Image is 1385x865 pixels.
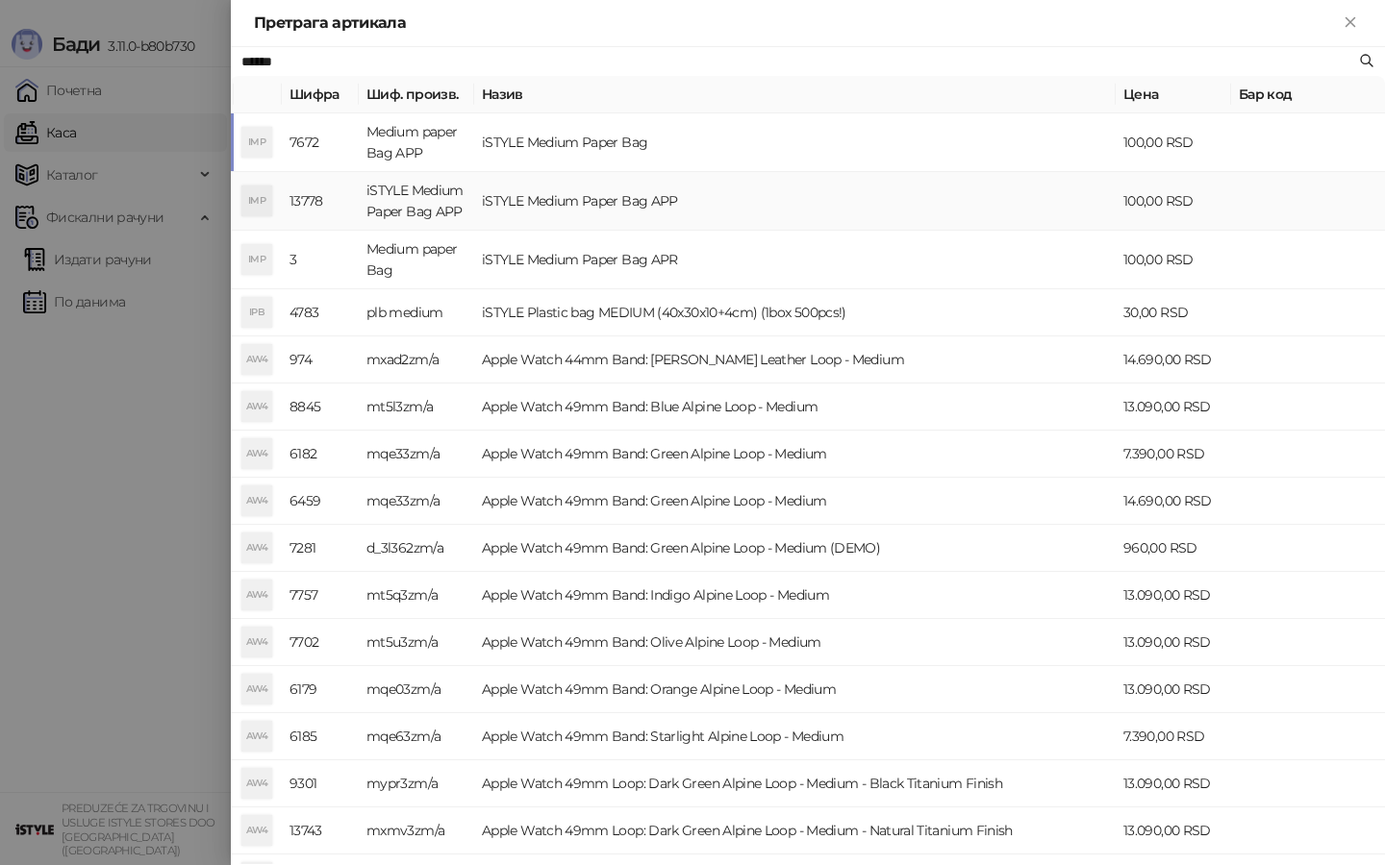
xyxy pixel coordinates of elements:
div: AW4 [241,391,272,422]
td: 13778 [282,172,359,231]
td: mt5l3zm/a [359,383,474,431]
td: iSTYLE Medium Paper Bag APR [474,231,1116,289]
td: 7.390,00 RSD [1116,431,1231,478]
td: Apple Watch 49mm Loop: Dark Green Alpine Loop - Medium - Natural Titanium Finish [474,807,1116,854]
td: Apple Watch 49mm Band: Green Alpine Loop - Medium (DEMO) [474,525,1116,572]
td: plb medium [359,289,474,336]
div: AW4 [241,815,272,846]
div: IPB [241,297,272,328]
td: Apple Watch 44mm Band: [PERSON_NAME] Leather Loop - Medium [474,336,1116,383]
td: iSTYLE Medium Paper Bag [474,113,1116,172]
div: IMP [241,185,272,216]
td: Apple Watch 49mm Band: Blue Alpine Loop - Medium [474,383,1116,431]
td: 13.090,00 RSD [1116,807,1231,854]
th: Бар код [1231,76,1385,113]
td: 960,00 RSD [1116,525,1231,572]
td: Medium paper Bag APP [359,113,474,172]
td: 13.090,00 RSD [1116,383,1231,431]
td: 9301 [282,760,359,807]
td: 14.690,00 RSD [1116,336,1231,383]
td: 8845 [282,383,359,431]
td: Apple Watch 49mm Band: Starlight Alpine Loop - Medium [474,713,1116,760]
div: AW4 [241,438,272,469]
td: Apple Watch 49mm Band: Green Alpine Loop - Medium [474,478,1116,525]
td: 30,00 RSD [1116,289,1231,336]
button: Close [1339,12,1362,35]
td: mqe03zm/a [359,666,474,713]
th: Шиф. произв. [359,76,474,113]
td: 100,00 RSD [1116,172,1231,231]
div: AW4 [241,768,272,799]
div: AW4 [241,580,272,610]
div: AW4 [241,532,272,563]
div: AW4 [241,627,272,657]
td: iSTYLE Medium Paper Bag APP [474,172,1116,231]
div: IMP [241,244,272,275]
th: Цена [1116,76,1231,113]
td: 6459 [282,478,359,525]
th: Шифра [282,76,359,113]
td: 974 [282,336,359,383]
td: 7281 [282,525,359,572]
td: 13.090,00 RSD [1116,619,1231,666]
td: 13.090,00 RSD [1116,666,1231,713]
td: 6182 [282,431,359,478]
td: Apple Watch 49mm Band: Orange Alpine Loop - Medium [474,666,1116,713]
td: 7702 [282,619,359,666]
td: 7757 [282,572,359,619]
td: mqe63zm/a [359,713,474,760]
td: mt5u3zm/a [359,619,474,666]
div: IMP [241,127,272,158]
td: mqe33zm/a [359,478,474,525]
td: 100,00 RSD [1116,231,1231,289]
th: Назив [474,76,1116,113]
td: Apple Watch 49mm Loop: Dark Green Alpine Loop - Medium - Black Titanium Finish [474,760,1116,807]
td: 7.390,00 RSD [1116,713,1231,760]
div: AW4 [241,485,272,516]
td: Apple Watch 49mm Band: Olive Alpine Loop - Medium [474,619,1116,666]
td: mxmv3zm/a [359,807,474,854]
td: 13.090,00 RSD [1116,572,1231,619]
td: 6185 [282,713,359,760]
td: Medium paper Bag [359,231,474,289]
td: 6179 [282,666,359,713]
td: iSTYLE Medium Paper Bag APP [359,172,474,231]
div: AW4 [241,721,272,752]
td: 3 [282,231,359,289]
td: 4783 [282,289,359,336]
td: 13743 [282,807,359,854]
td: 7672 [282,113,359,172]
div: AW4 [241,674,272,704]
td: Apple Watch 49mm Band: Indigo Alpine Loop - Medium [474,572,1116,619]
td: mqe33zm/a [359,431,474,478]
div: AW4 [241,344,272,375]
td: mxad2zm/a [359,336,474,383]
td: Apple Watch 49mm Band: Green Alpine Loop - Medium [474,431,1116,478]
td: mypr3zm/a [359,760,474,807]
div: Претрага артикала [254,12,1339,35]
td: iSTYLE Plastic bag MEDIUM (40x30x10+4cm) (1box 500pcs!) [474,289,1116,336]
td: d_3l362zm/a [359,525,474,572]
td: 100,00 RSD [1116,113,1231,172]
td: mt5q3zm/a [359,572,474,619]
td: 13.090,00 RSD [1116,760,1231,807]
td: 14.690,00 RSD [1116,478,1231,525]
